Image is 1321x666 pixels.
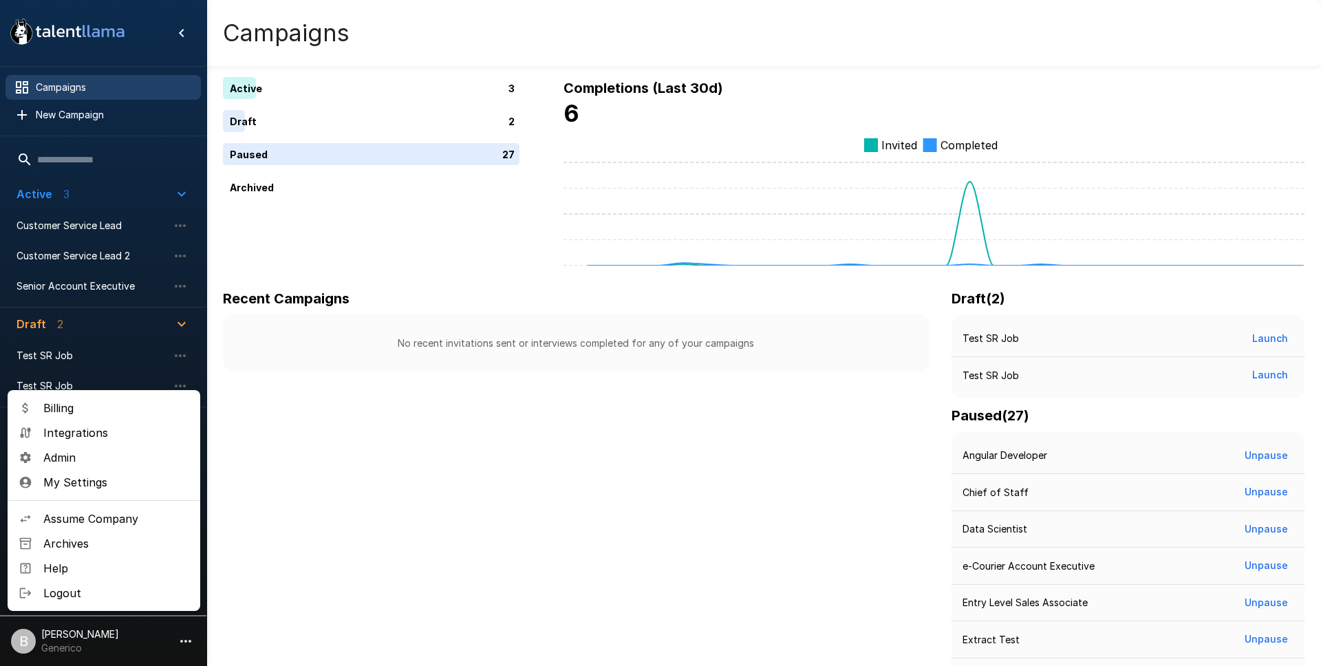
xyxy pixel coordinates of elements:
span: Logout [43,585,189,601]
span: Billing [43,400,189,416]
span: Integrations [43,425,189,441]
span: Admin [43,449,189,466]
span: Archives [43,535,189,552]
span: Help [43,560,189,577]
span: Assume Company [43,511,189,527]
span: My Settings [43,474,189,491]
